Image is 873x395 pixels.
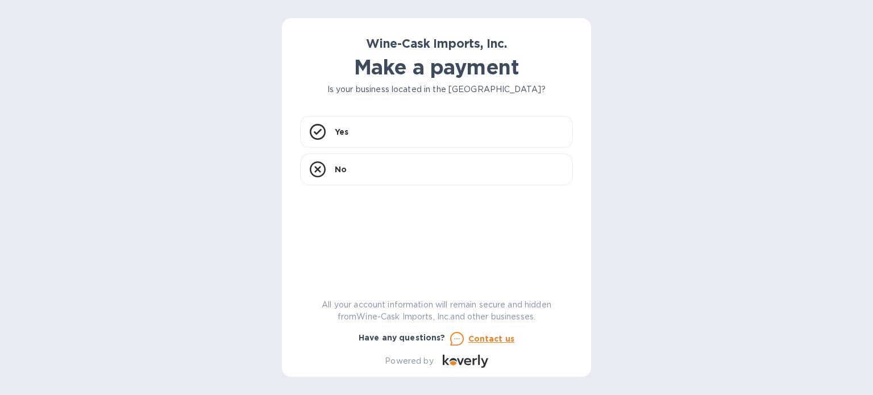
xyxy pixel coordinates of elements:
[335,126,348,138] p: Yes
[385,355,433,367] p: Powered by
[300,55,573,79] h1: Make a payment
[366,36,507,51] b: Wine-Cask Imports, Inc.
[300,84,573,95] p: Is your business located in the [GEOGRAPHIC_DATA]?
[359,333,446,342] b: Have any questions?
[335,164,347,175] p: No
[300,299,573,323] p: All your account information will remain secure and hidden from Wine-Cask Imports, Inc. and other...
[468,334,515,343] u: Contact us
